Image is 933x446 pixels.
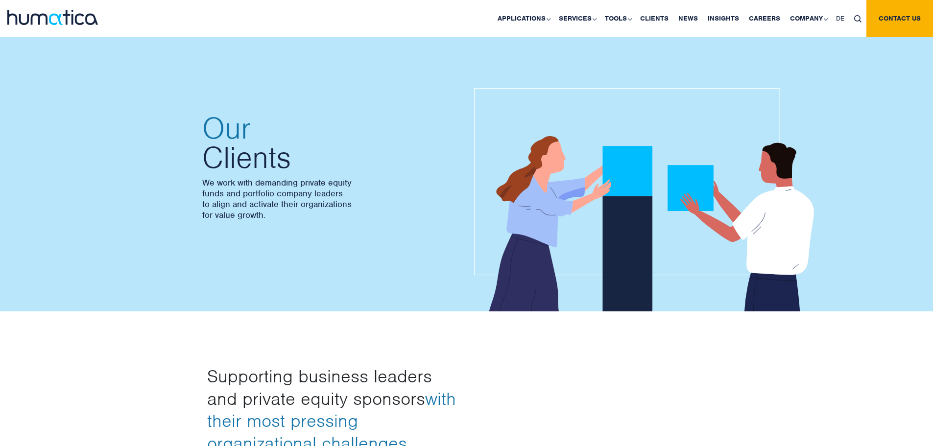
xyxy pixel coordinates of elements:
[836,14,844,23] span: DE
[202,114,457,172] h2: Clients
[7,10,98,25] img: logo
[474,88,827,313] img: about_banner1
[202,177,457,220] p: We work with demanding private equity funds and portfolio company leaders to align and activate t...
[854,15,861,23] img: search_icon
[202,114,457,143] span: Our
